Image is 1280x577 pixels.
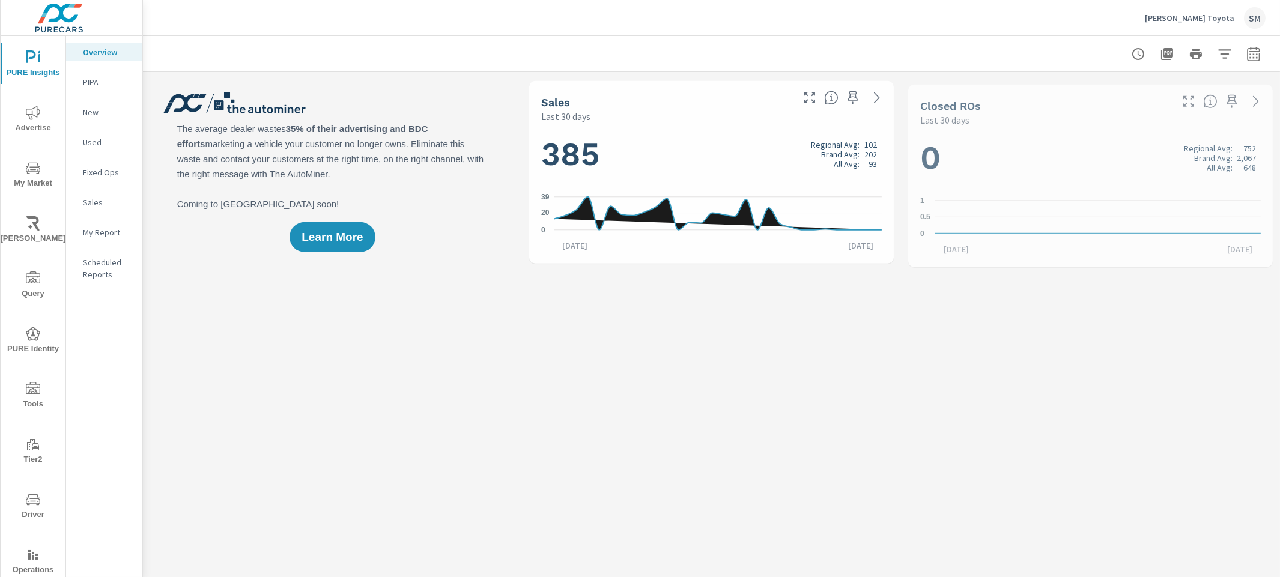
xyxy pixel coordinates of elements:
p: 102 [864,139,877,149]
p: Used [83,136,133,148]
div: Overview [66,43,142,61]
h5: Sales [541,96,570,109]
text: 0 [920,229,924,238]
p: [DATE] [1219,243,1261,255]
span: PURE Identity [4,327,62,356]
span: Number of vehicles sold by the dealership over the selected date range. [Source: This data is sou... [824,91,839,105]
button: Select Date Range [1242,42,1266,66]
p: Overview [83,46,133,58]
p: 752 [1243,143,1256,153]
p: All Avg: [1207,162,1233,172]
h1: 385 [541,133,882,174]
div: Sales [66,193,142,211]
p: Last 30 days [920,113,969,127]
button: Apply Filters [1213,42,1237,66]
span: [PERSON_NAME] [4,216,62,246]
button: "Export Report to PDF" [1155,42,1179,66]
p: PIPA [83,76,133,88]
div: SM [1244,7,1266,29]
p: [DATE] [840,240,882,252]
p: 202 [864,149,877,159]
text: 20 [541,209,550,217]
p: [DATE] [935,243,977,255]
p: Regional Avg: [1184,143,1233,153]
span: Learn More [302,232,363,243]
span: My Market [4,161,62,190]
p: My Report [83,226,133,238]
text: 39 [541,193,550,201]
a: See more details in report [867,88,887,107]
p: [PERSON_NAME] Toyota [1145,13,1234,23]
p: 648 [1243,162,1256,172]
button: Make Fullscreen [1179,92,1198,111]
span: Query [4,271,62,301]
span: Driver [4,492,62,522]
span: Tier2 [4,437,62,467]
p: Scheduled Reports [83,256,133,280]
p: Fixed Ops [83,166,133,178]
p: [DATE] [554,240,596,252]
div: My Report [66,223,142,241]
div: Scheduled Reports [66,253,142,283]
div: New [66,103,142,121]
span: Advertise [4,106,62,135]
div: Fixed Ops [66,163,142,181]
button: Learn More [290,222,375,252]
span: Tools [4,382,62,411]
text: 0.5 [920,213,930,221]
p: New [83,106,133,118]
p: 93 [869,159,877,168]
p: 2,067 [1237,153,1256,162]
text: 1 [920,196,924,205]
span: Operations [4,548,62,577]
h5: Closed ROs [920,100,981,112]
span: Save this to your personalized report [1222,92,1242,111]
p: All Avg: [834,159,860,168]
p: Brand Avg: [821,149,860,159]
span: Save this to your personalized report [843,88,863,107]
a: See more details in report [1246,92,1266,111]
span: Number of Repair Orders Closed by the selected dealership group over the selected time range. [So... [1203,94,1218,109]
p: Brand Avg: [1194,153,1233,162]
div: PIPA [66,73,142,91]
div: Used [66,133,142,151]
button: Make Fullscreen [800,88,819,107]
p: Sales [83,196,133,208]
h1: 0 [920,137,1261,178]
button: Print Report [1184,42,1208,66]
p: Regional Avg: [811,139,860,149]
span: PURE Insights [4,50,62,80]
p: Last 30 days [541,109,590,124]
text: 0 [541,226,545,234]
